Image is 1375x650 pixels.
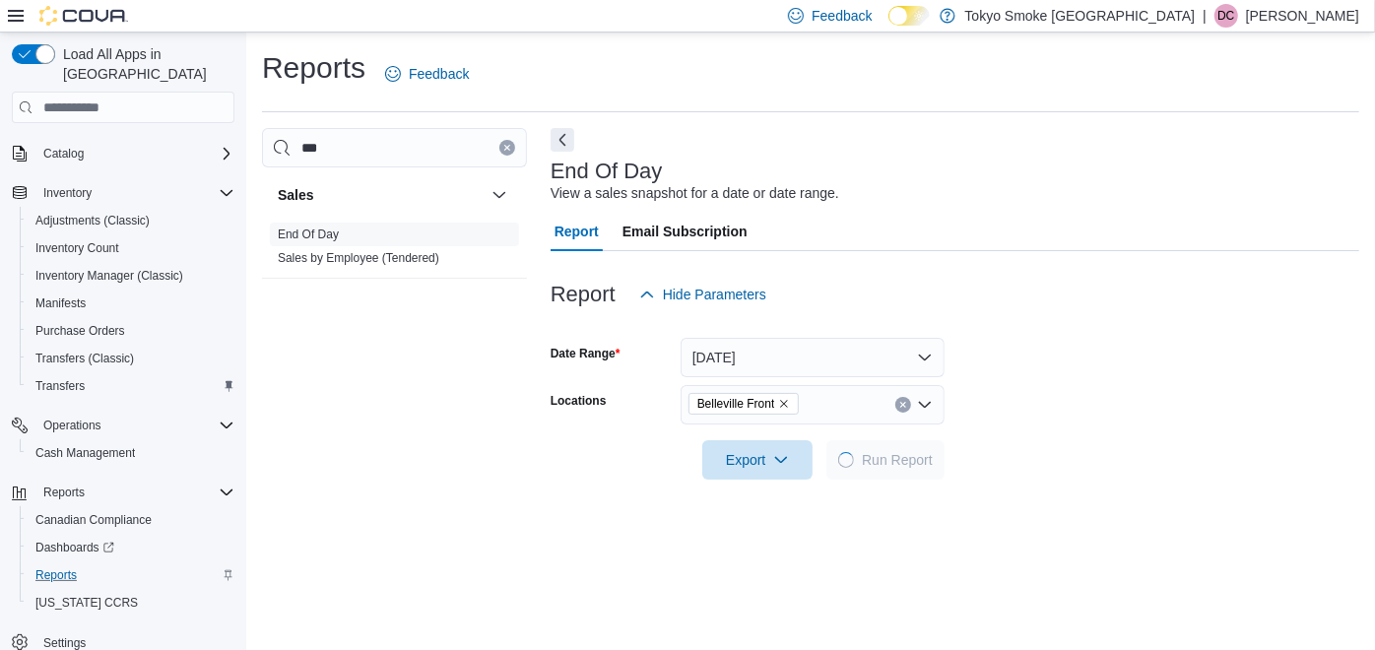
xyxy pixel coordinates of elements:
[28,508,234,532] span: Canadian Compliance
[1214,4,1238,28] div: Dylan Creelman
[551,393,607,409] label: Locations
[499,140,515,156] button: Clear input
[35,213,150,228] span: Adjustments (Classic)
[278,251,439,265] a: Sales by Employee (Tendered)
[20,234,242,262] button: Inventory Count
[20,290,242,317] button: Manifests
[35,512,152,528] span: Canadian Compliance
[39,6,128,26] img: Cova
[278,227,339,241] a: End Of Day
[888,6,930,27] input: Dark Mode
[1217,4,1234,28] span: DC
[28,374,93,398] a: Transfers
[278,250,439,266] span: Sales by Employee (Tendered)
[826,440,945,480] button: LoadingRun Report
[28,591,146,615] a: [US_STATE] CCRS
[35,481,93,504] button: Reports
[35,481,234,504] span: Reports
[28,319,234,343] span: Purchase Orders
[488,183,511,207] button: Sales
[28,536,234,559] span: Dashboards
[28,292,234,315] span: Manifests
[35,181,234,205] span: Inventory
[43,185,92,201] span: Inventory
[35,445,135,461] span: Cash Management
[631,275,774,314] button: Hide Parameters
[278,227,339,242] span: End Of Day
[28,209,158,232] a: Adjustments (Classic)
[965,4,1196,28] p: Tokyo Smoke [GEOGRAPHIC_DATA]
[663,285,766,304] span: Hide Parameters
[835,449,857,471] span: Loading
[28,441,143,465] a: Cash Management
[551,128,574,152] button: Next
[262,223,527,278] div: Sales
[702,440,813,480] button: Export
[28,441,234,465] span: Cash Management
[20,506,242,534] button: Canadian Compliance
[555,212,599,251] span: Report
[622,212,748,251] span: Email Subscription
[35,567,77,583] span: Reports
[917,397,933,413] button: Open list of options
[4,479,242,506] button: Reports
[28,591,234,615] span: Washington CCRS
[551,346,621,361] label: Date Range
[43,146,84,162] span: Catalog
[812,6,872,26] span: Feedback
[262,48,365,88] h1: Reports
[714,440,801,480] span: Export
[28,319,133,343] a: Purchase Orders
[551,183,839,204] div: View a sales snapshot for a date or date range.
[28,563,234,587] span: Reports
[28,209,234,232] span: Adjustments (Classic)
[20,589,242,617] button: [US_STATE] CCRS
[35,323,125,339] span: Purchase Orders
[28,536,122,559] a: Dashboards
[20,534,242,561] a: Dashboards
[35,414,109,437] button: Operations
[35,268,183,284] span: Inventory Manager (Classic)
[28,508,160,532] a: Canadian Compliance
[4,179,242,207] button: Inventory
[4,140,242,167] button: Catalog
[35,142,92,165] button: Catalog
[688,393,800,415] span: Belleville Front
[35,595,138,611] span: [US_STATE] CCRS
[862,450,933,470] span: Run Report
[35,240,119,256] span: Inventory Count
[55,44,234,84] span: Load All Apps in [GEOGRAPHIC_DATA]
[20,317,242,345] button: Purchase Orders
[551,283,616,306] h3: Report
[35,181,99,205] button: Inventory
[35,540,114,555] span: Dashboards
[20,561,242,589] button: Reports
[1246,4,1359,28] p: [PERSON_NAME]
[278,185,314,205] h3: Sales
[28,563,85,587] a: Reports
[28,347,234,370] span: Transfers (Classic)
[409,64,469,84] span: Feedback
[20,262,242,290] button: Inventory Manager (Classic)
[43,485,85,500] span: Reports
[35,351,134,366] span: Transfers (Classic)
[895,397,911,413] button: Clear input
[28,236,127,260] a: Inventory Count
[28,292,94,315] a: Manifests
[28,347,142,370] a: Transfers (Classic)
[1203,4,1207,28] p: |
[20,372,242,400] button: Transfers
[4,412,242,439] button: Operations
[20,439,242,467] button: Cash Management
[35,142,234,165] span: Catalog
[551,160,663,183] h3: End Of Day
[778,398,790,410] button: Remove Belleville Front from selection in this group
[28,236,234,260] span: Inventory Count
[681,338,945,377] button: [DATE]
[35,414,234,437] span: Operations
[35,378,85,394] span: Transfers
[697,394,775,414] span: Belleville Front
[20,207,242,234] button: Adjustments (Classic)
[35,295,86,311] span: Manifests
[888,26,889,27] span: Dark Mode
